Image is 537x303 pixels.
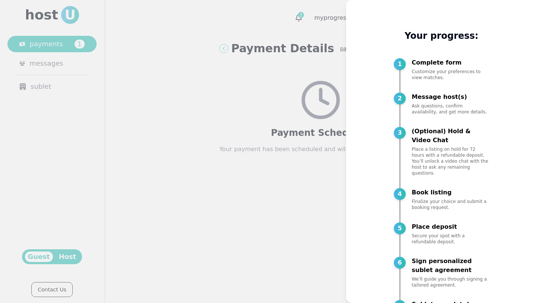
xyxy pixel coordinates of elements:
[412,188,489,197] p: Book listing
[412,222,489,231] p: Place deposit
[394,257,406,269] div: 6
[412,276,489,288] p: We’ll guide you through signing a tailored agreement.
[412,199,489,210] p: Finalize your choice and submit a booking request.
[412,103,489,115] p: Ask questions, confirm availability, and get more details.
[412,146,489,176] p: Place a listing on hold for 72 hours with a refundable deposit. You’ll unlock a video chat with t...
[412,69,489,81] p: Customize your preferences to view matches.
[412,257,489,275] p: Sign personalized sublet agreement
[394,93,406,104] div: 2
[394,30,489,42] p: Your progress:
[412,233,489,245] p: Secure your spot with a refundable deposit.
[412,58,489,67] p: Complete form
[394,127,406,139] div: 3
[412,93,489,101] p: Message host(s)
[394,188,406,200] div: 4
[394,58,406,70] div: 1
[412,127,489,145] p: (Optional) Hold & Video Chat
[394,222,406,234] div: 5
